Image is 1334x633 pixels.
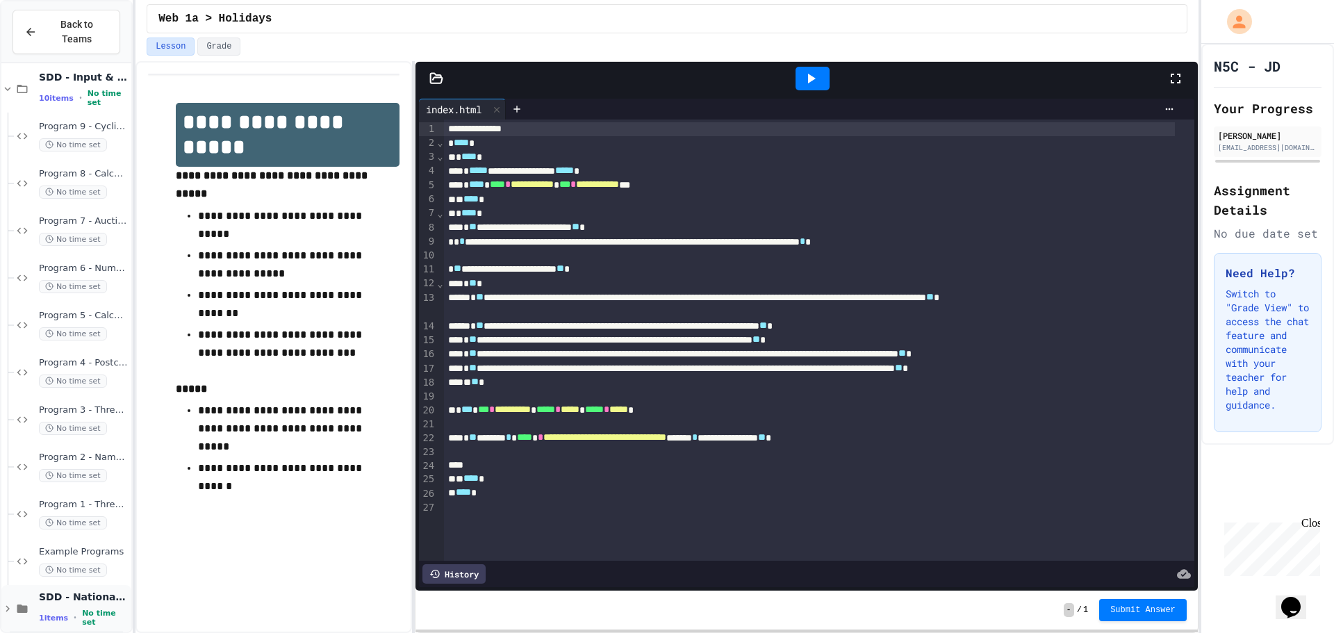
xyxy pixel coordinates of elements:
[419,136,436,150] div: 2
[419,445,436,459] div: 23
[1218,142,1317,153] div: [EMAIL_ADDRESS][DOMAIN_NAME][PERSON_NAME]
[1219,517,1320,576] iframe: chat widget
[419,221,436,235] div: 8
[39,121,129,133] span: Program 9 - Cycling speed
[6,6,96,88] div: Chat with us now!Close
[1214,56,1281,76] h1: N5C - JD
[419,501,436,515] div: 27
[147,38,195,56] button: Lesson
[45,17,108,47] span: Back to Teams
[1214,225,1321,242] div: No due date set
[1214,99,1321,118] h2: Your Progress
[39,327,107,340] span: No time set
[419,277,436,290] div: 12
[419,263,436,277] div: 11
[79,92,82,104] span: •
[39,591,129,603] span: SDD - National 4
[39,280,107,293] span: No time set
[436,278,443,289] span: Fold line
[158,10,272,27] span: Web 1a > Holidays
[419,487,436,501] div: 26
[39,375,107,388] span: No time set
[1077,605,1082,616] span: /
[39,263,129,274] span: Program 6 - Number generator
[39,516,107,529] span: No time set
[419,459,436,473] div: 24
[39,71,129,83] span: SDD - Input & Output, simple calculations
[1083,605,1088,616] span: 1
[39,186,107,199] span: No time set
[39,94,74,103] span: 10 items
[1099,599,1187,621] button: Submit Answer
[1214,181,1321,220] h2: Assignment Details
[39,452,129,463] span: Program 2 - Name Swapper
[436,137,443,148] span: Fold line
[419,164,436,178] div: 4
[422,564,486,584] div: History
[419,362,436,376] div: 17
[1276,577,1320,619] iframe: chat widget
[39,310,129,322] span: Program 5 - Calculate the area of a rectangle
[1110,605,1176,616] span: Submit Answer
[419,150,436,164] div: 3
[419,249,436,263] div: 10
[13,10,120,54] button: Back to Teams
[82,609,129,627] span: No time set
[419,122,436,136] div: 1
[419,347,436,361] div: 16
[39,168,129,180] span: Program 8 - Calculating the atomic weight of [MEDICAL_DATA] (alkanes)
[419,376,436,390] div: 18
[419,192,436,206] div: 6
[74,612,76,623] span: •
[419,206,436,220] div: 7
[419,431,436,445] div: 22
[1218,129,1317,142] div: [PERSON_NAME]
[419,291,436,320] div: 13
[1212,6,1255,38] div: My Account
[39,404,129,416] span: Program 3 - Three in, Three out (Formatted)
[419,102,488,117] div: index.html
[419,99,506,120] div: index.html
[419,472,436,486] div: 25
[419,235,436,249] div: 9
[88,89,129,107] span: No time set
[39,546,129,558] span: Example Programs
[436,208,443,219] span: Fold line
[39,499,129,511] span: Program 1 - Three in, three out
[436,151,443,162] span: Fold line
[39,357,129,369] span: Program 4 - Postcode formatter
[39,233,107,246] span: No time set
[419,334,436,347] div: 15
[39,215,129,227] span: Program 7 - Auction fee
[197,38,240,56] button: Grade
[419,390,436,404] div: 19
[39,564,107,577] span: No time set
[39,422,107,435] span: No time set
[419,320,436,334] div: 14
[39,469,107,482] span: No time set
[419,179,436,192] div: 5
[1064,603,1074,617] span: -
[1226,265,1310,281] h3: Need Help?
[419,418,436,431] div: 21
[39,614,68,623] span: 1 items
[39,138,107,151] span: No time set
[1226,287,1310,412] p: Switch to "Grade View" to access the chat feature and communicate with your teacher for help and ...
[419,404,436,418] div: 20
